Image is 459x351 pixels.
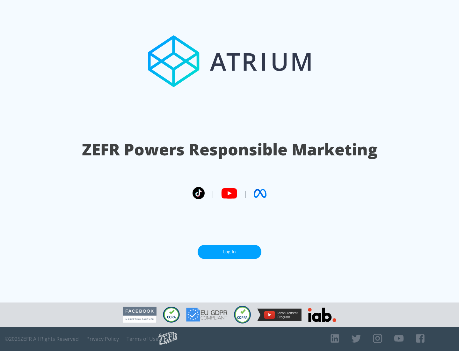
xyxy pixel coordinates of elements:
a: Log In [198,245,261,259]
a: Terms of Use [127,336,158,342]
h1: ZEFR Powers Responsible Marketing [82,138,377,161]
span: | [244,189,247,198]
img: COPPA Compliant [234,306,251,324]
img: Facebook Marketing Partner [123,307,157,323]
img: YouTube Measurement Program [257,309,302,321]
span: | [211,189,215,198]
img: CCPA Compliant [163,307,180,323]
a: Privacy Policy [86,336,119,342]
img: GDPR Compliant [186,308,228,322]
img: IAB [308,308,336,322]
span: © 2025 ZEFR All Rights Reserved [5,336,79,342]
